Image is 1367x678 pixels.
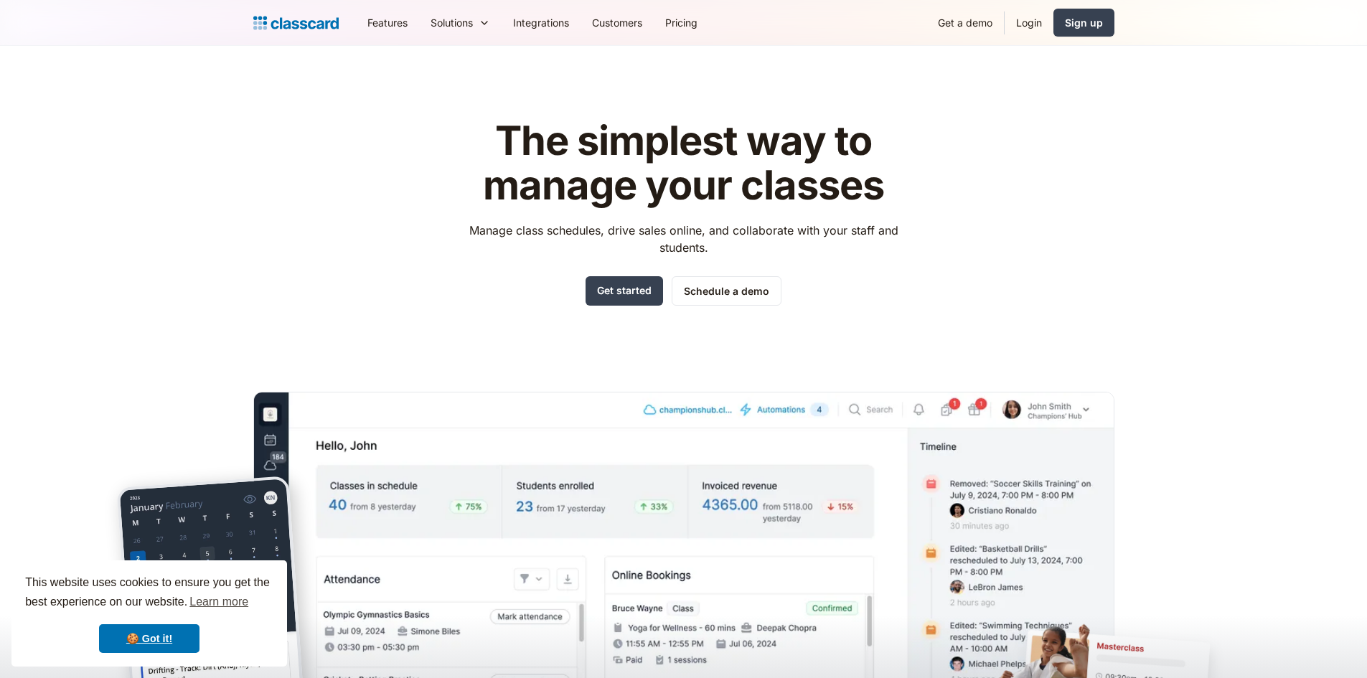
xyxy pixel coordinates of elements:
a: Features [356,6,419,39]
a: Login [1005,6,1053,39]
a: Integrations [502,6,581,39]
a: Sign up [1053,9,1114,37]
p: Manage class schedules, drive sales online, and collaborate with your staff and students. [456,222,911,256]
a: learn more about cookies [187,591,250,613]
div: Solutions [419,6,502,39]
a: Customers [581,6,654,39]
span: This website uses cookies to ensure you get the best experience on our website. [25,574,273,613]
a: Get started [586,276,663,306]
a: Get a demo [926,6,1004,39]
div: Solutions [431,15,473,30]
a: Logo [253,13,339,33]
div: Sign up [1065,15,1103,30]
h1: The simplest way to manage your classes [456,119,911,207]
a: Schedule a demo [672,276,781,306]
div: cookieconsent [11,560,287,667]
a: dismiss cookie message [99,624,199,653]
a: Pricing [654,6,709,39]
